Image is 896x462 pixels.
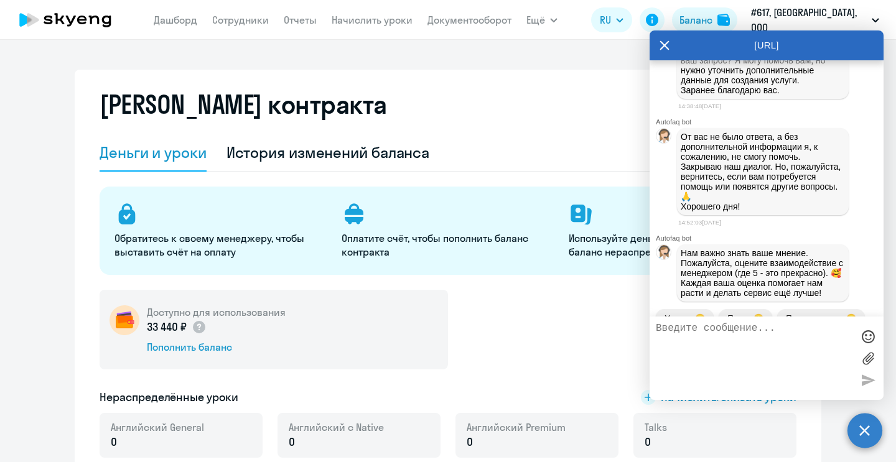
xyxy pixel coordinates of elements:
[672,7,737,32] button: Балансbalance
[600,12,611,27] span: RU
[656,309,714,327] button: Ужасно 😖
[591,7,632,32] button: RU
[284,14,317,26] a: Отчеты
[289,420,384,434] span: Английский с Native
[745,5,885,35] button: #617, [GEOGRAPHIC_DATA], ООО
[154,14,197,26] a: Дашборд
[111,434,117,450] span: 0
[111,420,204,434] span: Английский General
[645,420,667,434] span: Talks
[100,142,207,162] div: Деньги и уроки
[727,313,763,323] span: Плохо ☹️
[777,309,865,327] button: Посредственно 😑
[212,14,269,26] a: Сотрудники
[751,5,867,35] p: #617, [GEOGRAPHIC_DATA], ООО
[427,14,511,26] a: Документооборот
[526,12,545,27] span: Ещё
[681,35,845,95] p: Добрый день! Подскажите, пожалуйста, актуален ли ваш запрос? Я могу помочь вам, но нужно уточнить...
[147,305,286,319] h5: Доступно для использования
[100,90,387,119] h2: [PERSON_NAME] контракта
[289,434,295,450] span: 0
[717,14,730,26] img: balance
[467,420,566,434] span: Английский Premium
[681,248,846,298] span: Нам важно знать ваше мнение. Пожалуйста, оцените взаимодействие с менеджером (где 5 - это прекрас...
[719,309,772,327] button: Плохо ☹️
[656,234,884,242] div: Autofaq bot
[467,434,473,450] span: 0
[114,231,327,259] p: Обратитесь к своему менеджеру, чтобы выставить счёт на оплату
[681,162,845,201] p: Закрываю наш диалог. Но, пожалуйста, вернитесь, если вам потребуется помощь или появятся другие в...
[569,231,781,259] p: Используйте деньги, чтобы начислять на баланс нераспределённые уроки
[332,14,413,26] a: Начислить уроки
[100,389,238,405] h5: Нераспределённые уроки
[678,219,721,226] time: 14:52:03[DATE]
[226,142,430,162] div: История изменений баланса
[859,349,877,367] label: Лимит 10 файлов
[656,245,672,263] img: bot avatar
[786,313,856,323] span: Посредственно 😑
[147,319,207,335] p: 33 440 ₽
[678,103,721,109] time: 14:38:48[DATE]
[681,201,845,211] p: Хорошего дня!
[681,132,845,162] p: От вас не было ответа, а без дополнительной информации я, к сожалению, не смогу помочь.
[665,313,704,323] span: Ужасно 😖
[526,7,558,32] button: Ещё
[342,231,554,259] p: Оплатите счёт, чтобы пополнить баланс контракта
[147,340,286,354] div: Пополнить баланс
[645,434,651,450] span: 0
[656,129,672,147] img: bot avatar
[110,305,139,335] img: wallet-circle.png
[679,12,712,27] div: Баланс
[656,118,884,126] div: Autofaq bot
